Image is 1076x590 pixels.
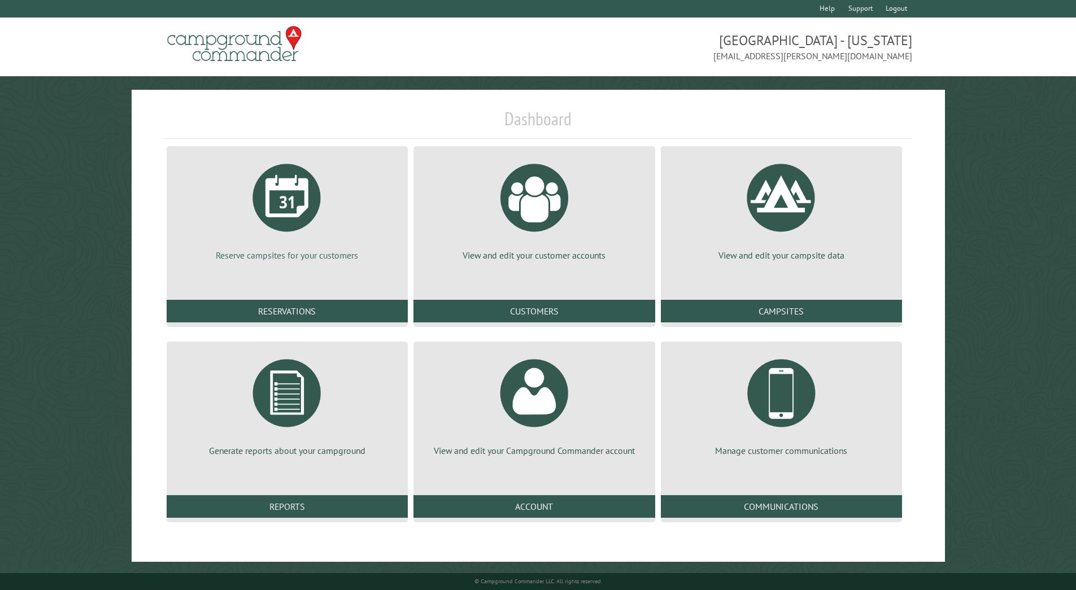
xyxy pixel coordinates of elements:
[427,444,641,457] p: View and edit your Campground Commander account
[427,155,641,261] a: View and edit your customer accounts
[180,351,394,457] a: Generate reports about your campground
[674,155,888,261] a: View and edit your campsite data
[180,249,394,261] p: Reserve campsites for your customers
[474,578,602,585] small: © Campground Commander LLC. All rights reserved.
[180,155,394,261] a: Reserve campsites for your customers
[674,351,888,457] a: Manage customer communications
[538,31,913,63] span: [GEOGRAPHIC_DATA] - [US_STATE] [EMAIL_ADDRESS][PERSON_NAME][DOMAIN_NAME]
[164,108,913,139] h1: Dashboard
[661,495,902,518] a: Communications
[167,300,408,322] a: Reservations
[167,495,408,518] a: Reports
[427,351,641,457] a: View and edit your Campground Commander account
[164,22,305,66] img: Campground Commander
[180,444,394,457] p: Generate reports about your campground
[674,444,888,457] p: Manage customer communications
[661,300,902,322] a: Campsites
[413,300,655,322] a: Customers
[674,249,888,261] p: View and edit your campsite data
[413,495,655,518] a: Account
[427,249,641,261] p: View and edit your customer accounts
